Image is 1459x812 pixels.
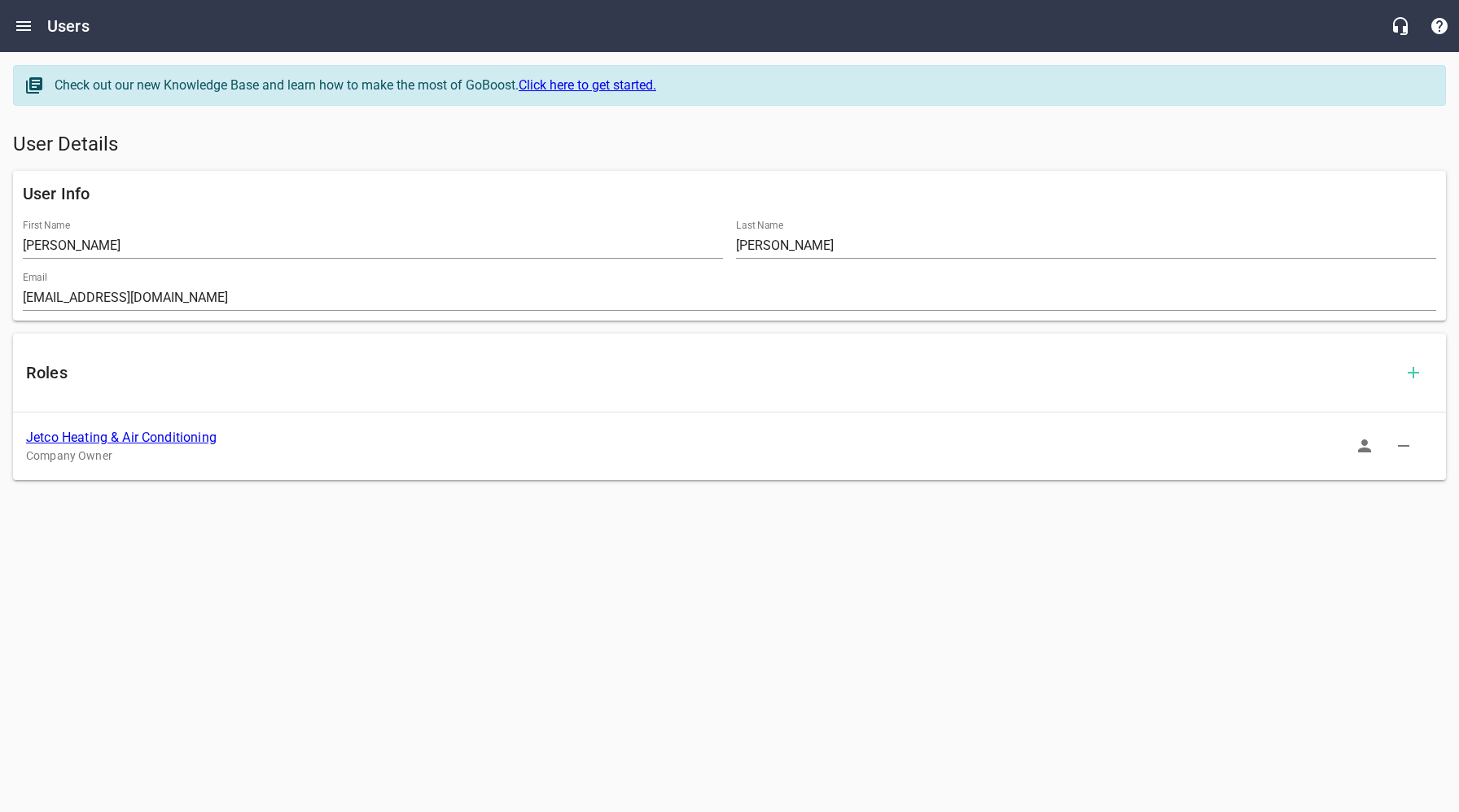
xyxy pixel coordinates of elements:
label: Email [23,273,47,282]
h6: Users [47,13,90,39]
h5: User Details [13,132,1446,158]
button: Support Portal [1420,7,1459,46]
div: Check out our new Knowledge Base and learn how to make the most of GoBoost. [55,76,1429,95]
button: Live Chat [1381,7,1420,46]
h6: Roles [26,360,1394,386]
button: Add Role [1394,353,1433,392]
button: Open drawer [4,7,43,46]
p: Company Owner [26,447,1407,465]
label: Last Name [736,220,783,230]
a: Jetco Heating & Air Conditioning [26,430,217,445]
button: Delete Role [1384,426,1423,465]
label: First Name [23,220,70,230]
a: Click here to get started. [519,77,656,93]
h6: User Info [23,181,1436,207]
